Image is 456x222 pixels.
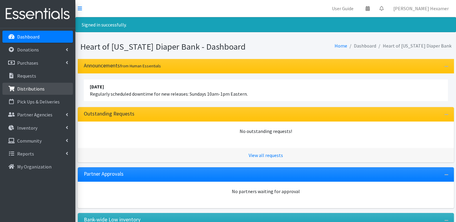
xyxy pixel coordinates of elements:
[17,151,34,157] p: Reports
[17,60,38,66] p: Purchases
[2,57,73,69] a: Purchases
[2,70,73,82] a: Requests
[17,164,52,170] p: My Organization
[2,161,73,173] a: My Organization
[327,2,358,14] a: User Guide
[17,86,45,92] p: Distributions
[376,42,451,50] li: Heart of [US_STATE] Diaper Bank
[2,83,73,95] a: Distributions
[17,125,37,131] p: Inventory
[17,34,39,40] p: Dashboard
[84,171,124,177] h3: Partner Approvals
[2,122,73,134] a: Inventory
[120,63,161,69] small: from Human Essentials
[17,99,60,105] p: Pick Ups & Deliveries
[84,188,448,195] div: No partners waiting for approval
[2,31,73,43] a: Dashboard
[388,2,454,14] a: [PERSON_NAME] Hexamer
[347,42,376,50] li: Dashboard
[335,43,347,49] a: Home
[2,96,73,108] a: Pick Ups & Deliveries
[90,84,104,90] strong: [DATE]
[2,109,73,121] a: Partner Agencies
[2,44,73,56] a: Donations
[80,42,264,52] h1: Heart of [US_STATE] Diaper Bank - Dashboard
[17,73,36,79] p: Requests
[75,17,456,32] div: Signed in successfully.
[2,135,73,147] a: Community
[84,128,448,135] div: No outstanding requests!
[249,152,283,158] a: View all requests
[2,4,73,24] img: HumanEssentials
[84,111,134,117] h3: Outstanding Requests
[17,138,42,144] p: Community
[84,79,448,101] li: Regularly scheduled downtime for new releases: Sundays 10am-1pm Eastern.
[17,47,39,53] p: Donations
[84,63,161,69] h3: Announcements
[2,148,73,160] a: Reports
[17,112,52,118] p: Partner Agencies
